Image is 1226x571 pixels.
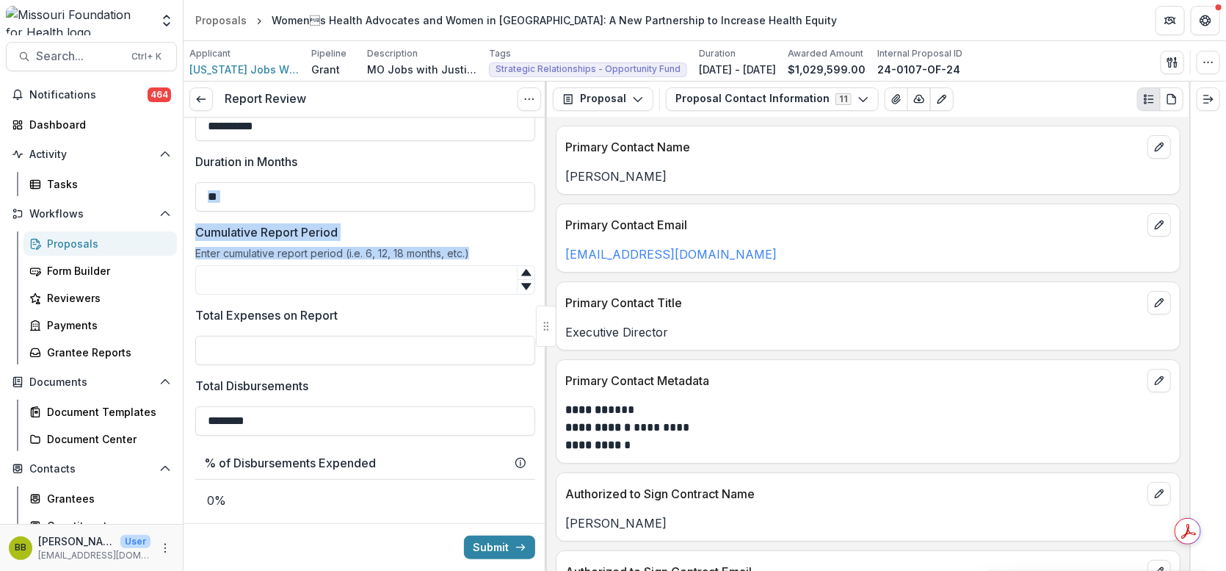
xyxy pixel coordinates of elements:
[565,138,1142,156] p: Primary Contact Name
[1147,291,1171,315] button: edit
[272,12,837,28] div: Womens Health Advocates and Women in [GEOGRAPHIC_DATA]: A New Partnership to Increase Health Equity
[120,535,150,548] p: User
[189,62,300,77] a: [US_STATE] Jobs With Justice
[1160,87,1183,111] button: PDF view
[565,485,1142,503] p: Authorized to Sign Contract Name
[23,486,177,511] a: Grantees
[23,514,177,538] a: Constituents
[23,286,177,310] a: Reviewers
[877,62,960,77] p: 24-0107-OF-24
[565,168,1171,185] p: [PERSON_NAME]
[128,49,164,65] div: Ctrl + K
[877,47,962,60] p: Internal Proposal ID
[565,294,1142,312] p: Primary Contact Title
[47,491,165,506] div: Grantees
[47,236,165,251] div: Proposals
[36,49,123,63] span: Search...
[367,47,418,60] p: Description
[225,92,306,106] h3: Report Review
[6,143,177,166] button: Open Activity
[47,345,165,360] div: Grantee Reports
[1147,369,1171,392] button: edit
[1137,87,1161,111] button: Plaintext view
[47,317,165,333] div: Payments
[518,87,541,111] button: Options
[15,543,26,553] div: Brandy Boyer
[1156,6,1185,35] button: Partners
[23,231,177,256] a: Proposals
[47,518,165,534] div: Constituents
[38,534,115,549] p: [PERSON_NAME]
[195,377,308,395] p: Total Disbursements
[464,536,535,559] button: Submit
[23,313,177,337] a: Payments
[23,172,177,196] a: Tasks
[1147,135,1171,159] button: edit
[1147,213,1171,237] button: edit
[1191,6,1220,35] button: Get Help
[156,6,177,35] button: Open entity switcher
[47,263,165,279] div: Form Builder
[885,87,908,111] button: View Attached Files
[29,463,153,475] span: Contacts
[496,64,681,74] span: Strategic Relationships - Opportunity Fund
[38,549,150,562] p: [EMAIL_ADDRESS][DOMAIN_NAME]
[666,87,879,111] button: Proposal Contact Information11
[699,62,776,77] p: [DATE] - [DATE]
[311,62,340,77] p: Grant
[29,376,153,389] span: Documents
[29,208,153,220] span: Workflows
[6,370,177,394] button: Open Documents
[6,457,177,481] button: Open Contacts
[1197,87,1220,111] button: Expand right
[23,400,177,424] a: Document Templates
[156,539,174,557] button: More
[788,62,866,77] p: $1,029,599.00
[699,47,736,60] p: Duration
[47,290,165,306] div: Reviewers
[6,42,177,71] button: Search...
[195,306,338,324] p: Total Expenses on Report
[489,47,511,60] p: Tags
[565,372,1142,389] p: Primary Contact Metadata
[367,62,477,77] p: MO Jobs with Justice, in partnership with Abortion Action [US_STATE] Foundation, will pursue a th...
[189,47,231,60] p: Applicant
[23,427,177,451] a: Document Center
[189,10,253,31] a: Proposals
[553,87,653,111] button: Proposal
[565,247,777,262] a: [EMAIL_ADDRESS][DOMAIN_NAME]
[47,176,165,192] div: Tasks
[47,404,165,420] div: Document Templates
[6,6,150,35] img: Missouri Foundation for Health logo
[148,87,171,102] span: 464
[565,216,1142,234] p: Primary Contact Email
[29,117,165,132] div: Dashboard
[195,12,247,28] div: Proposals
[311,47,347,60] p: Pipeline
[195,223,338,241] p: Cumulative Report Period
[6,202,177,226] button: Open Workflows
[1147,482,1171,506] button: edit
[6,112,177,137] a: Dashboard
[23,340,177,364] a: Grantee Reports
[930,87,954,111] button: Edit as form
[195,480,535,521] p: 0%
[189,10,843,31] nav: breadcrumb
[47,431,165,447] div: Document Center
[195,153,297,170] p: Duration in Months
[204,456,376,470] h3: % of Disbursements Expended
[788,47,863,60] p: Awarded Amount
[29,148,153,161] span: Activity
[23,259,177,283] a: Form Builder
[195,247,535,265] div: Enter cumulative report period (i.e. 6, 12, 18 months, etc.)
[6,83,177,107] button: Notifications464
[29,89,148,101] span: Notifications
[565,323,1171,341] p: Executive Director
[565,514,1171,532] p: [PERSON_NAME]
